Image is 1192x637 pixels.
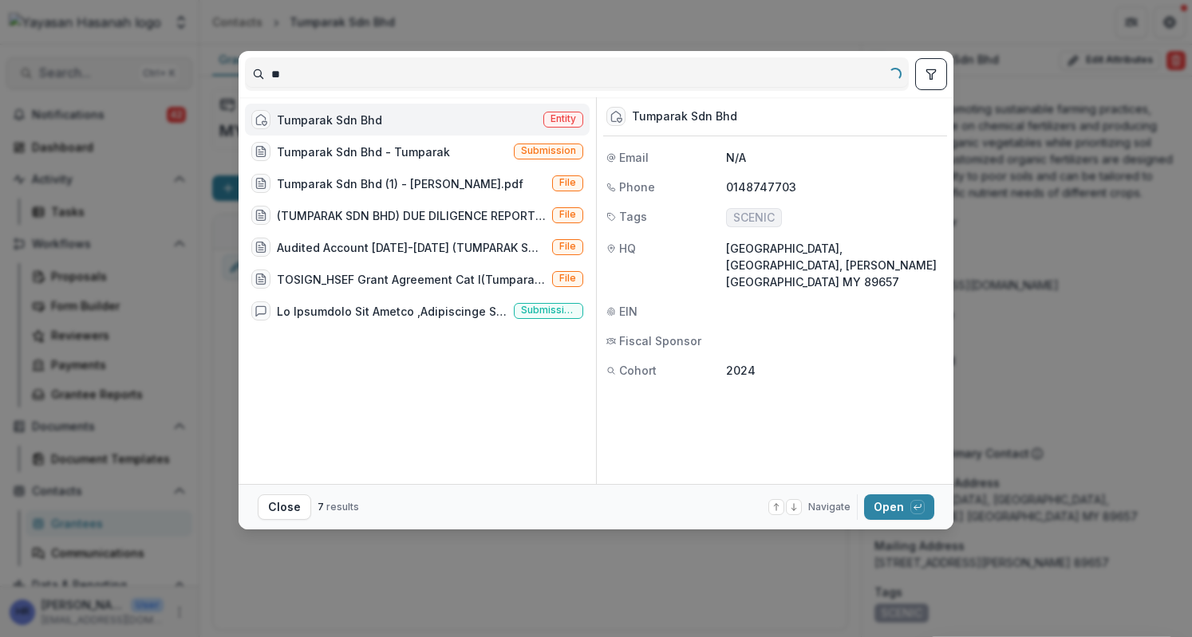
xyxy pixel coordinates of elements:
span: HQ [619,240,636,257]
span: Email [619,149,649,166]
p: 0148747703 [726,179,944,195]
div: (TUMPARAK SDN BHD) DUE DILIGENCE REPORT OF HSEF 2024.pdf [277,207,546,224]
span: 7 [318,501,324,513]
span: Fiscal Sponsor [619,332,701,349]
span: SCENIC [733,211,775,225]
span: File [559,209,576,220]
p: N/A [726,149,944,166]
button: Open [864,494,934,520]
span: Cohort [619,362,657,379]
button: Close [258,494,311,520]
span: Submission comment [521,305,576,316]
p: [GEOGRAPHIC_DATA], [GEOGRAPHIC_DATA], [PERSON_NAME] [GEOGRAPHIC_DATA] MY 89657 [726,240,944,290]
div: Tumparak Sdn Bhd [277,112,382,128]
span: File [559,177,576,188]
span: Entity [551,113,576,124]
div: Lo Ipsumdolo Sit Ametco ,Adipiscinge Seddo Eius (⚠️ TEMPORINC UTLABOREE)Dolo mag aliquaeni:Admini... [277,303,507,320]
div: Audited Account [DATE]-[DATE] (TUMPARAK SDN BHD) - [PERSON_NAME].pdf [277,239,546,256]
div: Tumparak Sdn Bhd [632,110,737,124]
div: Tumparak Sdn Bhd - Tumparak [277,144,450,160]
span: Submission [521,145,576,156]
span: Navigate [808,500,851,514]
div: Tumparak Sdn Bhd (1) - [PERSON_NAME].pdf [277,175,523,192]
button: toggle filters [915,58,947,90]
span: EIN [619,303,637,320]
span: Tags [619,208,647,225]
span: File [559,241,576,252]
span: File [559,273,576,284]
span: Phone [619,179,655,195]
span: results [326,501,359,513]
div: TOSIGN_HSEF Grant Agreement Cat I(Tumparak).pdf [277,271,546,288]
p: 2024 [726,362,944,379]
